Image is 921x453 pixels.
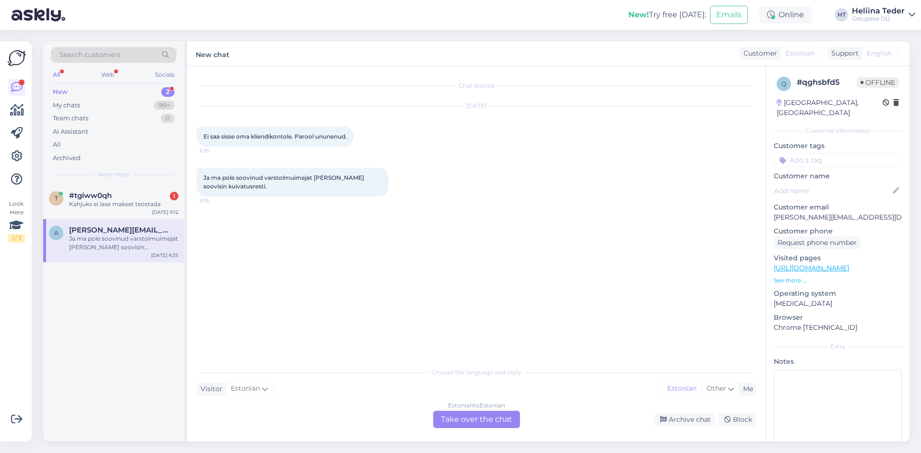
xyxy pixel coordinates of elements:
[55,195,58,202] span: t
[654,413,715,426] div: Archive chat
[51,69,62,81] div: All
[707,384,726,393] span: Other
[152,209,178,216] div: [DATE] 9:12
[231,383,260,394] span: Estonian
[628,9,706,21] div: Try free [DATE]:
[774,299,902,309] p: [MEDICAL_DATA]
[8,199,25,243] div: Look Here
[827,48,859,58] div: Support
[774,253,902,263] p: Visited pages
[852,7,915,23] a: Heliina TederOstupesa OÜ
[867,48,892,58] span: English
[69,191,112,200] span: #tgiww0qh
[200,147,236,154] span: 6:35
[8,49,26,67] img: Askly Logo
[774,202,902,212] p: Customer email
[852,7,905,15] div: Heliina Teder
[759,6,812,23] div: Online
[203,133,347,140] span: Ei saa sisse oma kliendikontole. Parool ununenud.
[200,197,236,204] span: 6:35
[774,289,902,299] p: Operating system
[739,384,753,394] div: Me
[69,226,169,234] span: agnes.raudsepp.001@mail.ee
[69,200,178,209] div: Kahjuks ei lase makset teostada
[785,48,815,58] span: Estonian
[53,114,88,123] div: Team chats
[170,192,178,200] div: 1
[53,101,80,110] div: My chats
[154,101,175,110] div: 99+
[774,127,902,135] div: Customer information
[53,87,68,97] div: New
[774,212,902,222] p: [PERSON_NAME][EMAIL_ADDRESS][DOMAIN_NAME]
[197,81,756,90] div: Chat started
[69,234,178,252] div: Ja ma pole soovinud varstolmuimejat [PERSON_NAME] soovisin kuivatusresti.
[777,98,883,118] div: [GEOGRAPHIC_DATA], [GEOGRAPHIC_DATA]
[797,77,857,88] div: # qghsbfd5
[98,170,129,179] span: New chats
[197,368,756,377] div: Choose the language and reply
[197,384,223,394] div: Visitor
[197,102,756,110] div: [DATE]
[161,114,175,123] div: 0
[774,153,902,167] input: Add a tag
[774,236,861,249] div: Request phone number
[53,140,61,150] div: All
[710,6,748,24] button: Emails
[59,50,120,60] span: Search customers
[774,264,849,272] a: [URL][DOMAIN_NAME]
[53,153,81,163] div: Archived
[774,323,902,333] p: Chrome [TECHNICAL_ID]
[740,48,777,58] div: Customer
[781,80,786,87] span: q
[54,229,59,236] span: a
[857,77,899,88] span: Offline
[196,47,229,60] label: New chat
[203,174,366,190] span: Ja ma pole soovinud varstolmuimejat [PERSON_NAME] soovisin kuivatusresti.
[433,411,520,428] div: Take over the chat
[662,382,701,396] div: Estonian
[151,252,178,259] div: [DATE] 6:35
[852,15,905,23] div: Ostupesa OÜ
[774,141,902,151] p: Customer tags
[153,69,177,81] div: Socials
[99,69,116,81] div: Web
[774,186,891,196] input: Add name
[719,413,756,426] div: Block
[774,313,902,323] p: Browser
[774,171,902,181] p: Customer name
[774,276,902,285] p: See more ...
[448,401,505,410] div: Estonian to Estonian
[8,234,25,243] div: 2 / 3
[774,226,902,236] p: Customer phone
[774,342,902,351] div: Extra
[628,10,649,19] b: New!
[835,8,848,22] div: HT
[161,87,175,97] div: 2
[774,357,902,367] p: Notes
[53,127,88,137] div: AI Assistant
